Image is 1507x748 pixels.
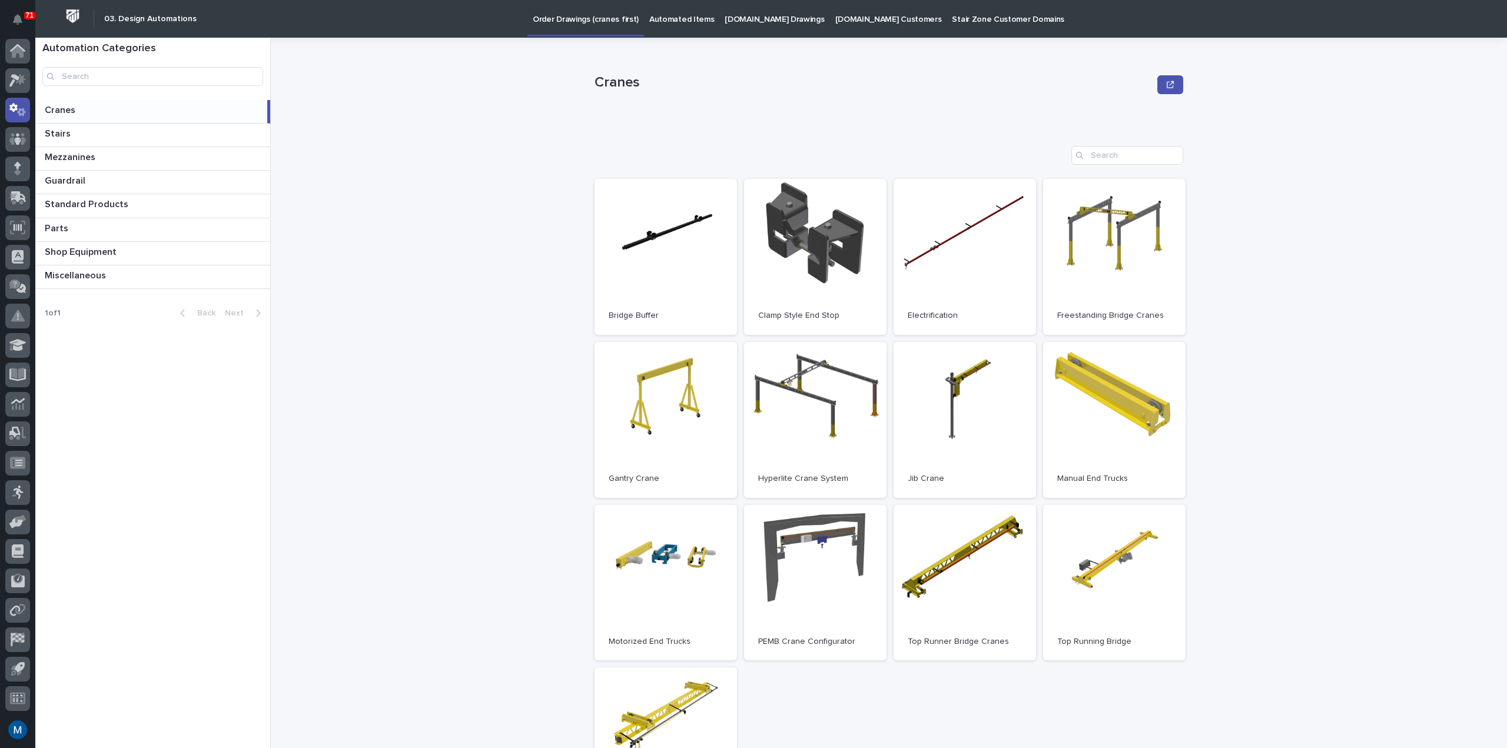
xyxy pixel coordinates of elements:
button: Next [220,308,270,318]
p: Miscellaneous [45,268,108,281]
p: Shop Equipment [45,244,119,258]
h2: 03. Design Automations [104,14,197,24]
p: PEMB Crane Configurator [758,637,872,647]
a: CranesCranes [35,100,270,124]
button: users-avatar [5,717,30,742]
p: Electrification [908,311,1022,321]
p: Top Running Bridge [1057,637,1171,647]
button: Notifications [5,7,30,32]
a: Top Runner Bridge Cranes [894,505,1036,661]
p: Freestanding Bridge Cranes [1057,311,1171,321]
a: PartsParts [35,218,270,242]
p: Manual End Trucks [1057,474,1171,484]
p: Stairs [45,126,73,139]
a: GuardrailGuardrail [35,171,270,194]
a: Bridge Buffer [595,179,737,335]
p: Bridge Buffer [609,311,723,321]
p: Cranes [595,74,1153,91]
a: Jib Crane [894,342,1036,498]
img: Workspace Logo [62,5,84,27]
span: Next [225,309,251,317]
a: Freestanding Bridge Cranes [1043,179,1186,335]
p: Hyperlite Crane System [758,474,872,484]
p: 1 of 1 [35,299,70,328]
a: Manual End Trucks [1043,342,1186,498]
p: 71 [26,11,34,19]
a: Top Running Bridge [1043,505,1186,661]
p: Gantry Crane [609,474,723,484]
div: Notifications71 [15,14,30,33]
p: Cranes [45,102,78,116]
input: Search [1071,146,1183,165]
p: Parts [45,221,71,234]
a: Standard ProductsStandard Products [35,194,270,218]
span: Back [190,309,215,317]
h1: Automation Categories [42,42,263,55]
a: MiscellaneousMiscellaneous [35,265,270,289]
p: Standard Products [45,197,131,210]
a: Gantry Crane [595,342,737,498]
input: Search [42,67,263,86]
a: Electrification [894,179,1036,335]
p: Clamp Style End Stop [758,311,872,321]
p: Mezzanines [45,149,98,163]
p: Top Runner Bridge Cranes [908,637,1022,647]
button: Back [171,308,220,318]
p: Jib Crane [908,474,1022,484]
a: MezzaninesMezzanines [35,147,270,171]
a: Shop EquipmentShop Equipment [35,242,270,265]
a: StairsStairs [35,124,270,147]
a: Motorized End Trucks [595,505,737,661]
p: Motorized End Trucks [609,637,723,647]
a: PEMB Crane Configurator [744,505,887,661]
a: Hyperlite Crane System [744,342,887,498]
p: Guardrail [45,173,88,187]
a: Clamp Style End Stop [744,179,887,335]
